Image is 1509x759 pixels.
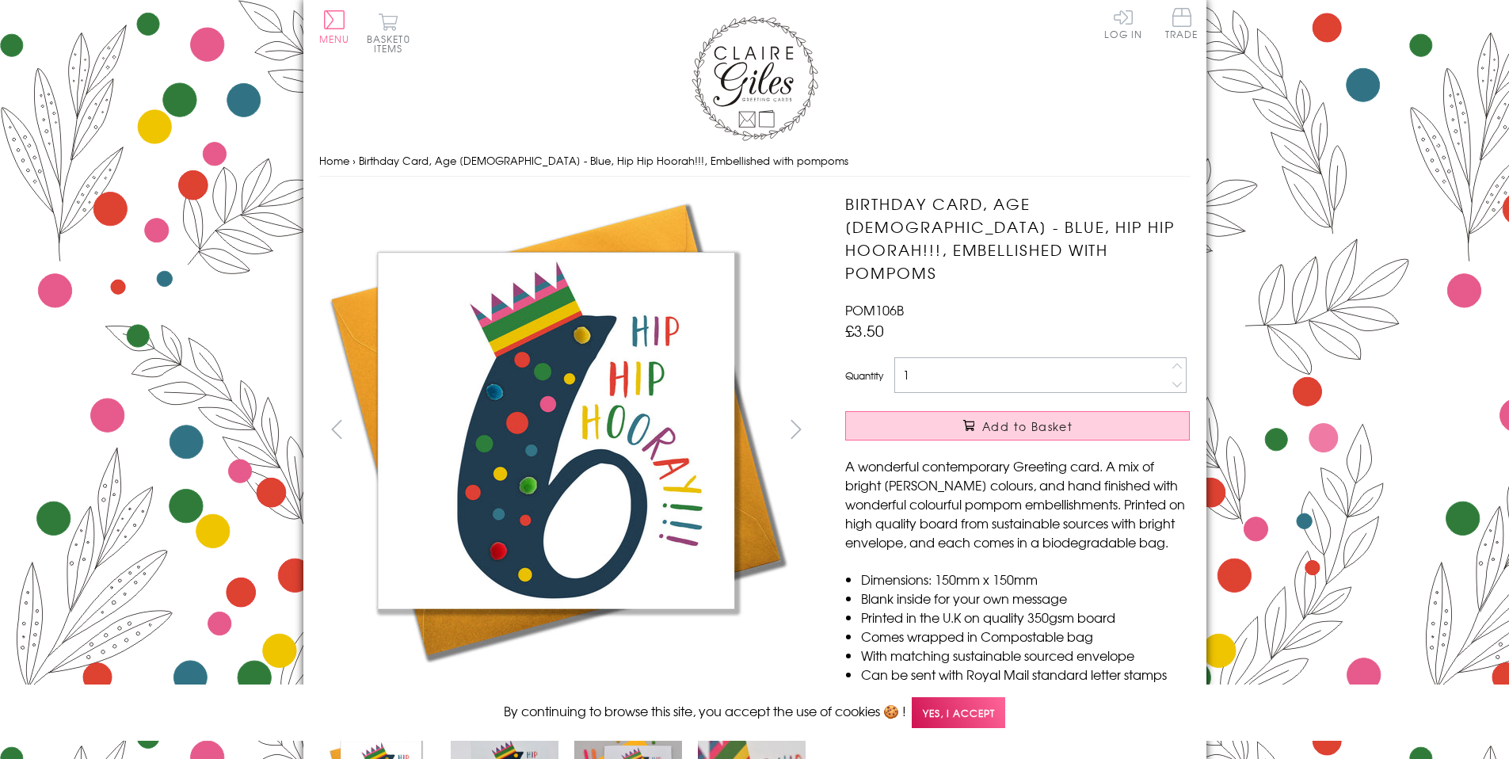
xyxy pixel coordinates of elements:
span: Trade [1165,8,1198,39]
img: Claire Giles Greetings Cards [692,16,818,141]
span: Add to Basket [982,418,1073,434]
img: Birthday Card, Age 6 - Blue, Hip Hip Hoorah!!!, Embellished with pompoms [318,193,794,668]
li: Can be sent with Royal Mail standard letter stamps [861,665,1190,684]
a: Home [319,153,349,168]
li: Printed in the U.K on quality 350gsm board [861,608,1190,627]
li: Dimensions: 150mm x 150mm [861,570,1190,589]
li: With matching sustainable sourced envelope [861,646,1190,665]
a: Trade [1165,8,1198,42]
li: Comes wrapped in Compostable bag [861,627,1190,646]
a: Log In [1104,8,1142,39]
button: Menu [319,10,350,44]
span: Birthday Card, Age [DEMOGRAPHIC_DATA] - Blue, Hip Hip Hoorah!!!, Embellished with pompoms [359,153,848,168]
button: next [778,411,814,447]
p: A wonderful contemporary Greeting card. A mix of bright [PERSON_NAME] colours, and hand finished ... [845,456,1190,551]
button: prev [319,411,355,447]
h1: Birthday Card, Age [DEMOGRAPHIC_DATA] - Blue, Hip Hip Hoorah!!!, Embellished with pompoms [845,193,1190,284]
label: Quantity [845,368,883,383]
span: POM106B [845,300,904,319]
button: Basket0 items [367,13,410,53]
span: Menu [319,32,350,46]
li: Blank inside for your own message [861,589,1190,608]
img: Birthday Card, Age 6 - Blue, Hip Hip Hoorah!!!, Embellished with pompoms [814,193,1289,668]
span: › [352,153,356,168]
button: Add to Basket [845,411,1190,441]
span: £3.50 [845,319,884,341]
nav: breadcrumbs [319,145,1191,177]
span: Yes, I accept [912,697,1005,728]
span: 0 items [374,32,410,55]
